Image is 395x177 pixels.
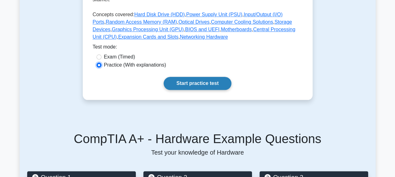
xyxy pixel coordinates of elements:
a: Graphics Processing Unit (GPU) [112,27,184,32]
div: Test mode: [93,43,303,53]
a: Expansion Cards and Slots [118,34,178,40]
a: Random Access Memory (RAM) [106,19,177,25]
a: Motherboards [221,27,252,32]
a: Hard Disk Drive (HDD) [134,12,185,17]
label: Exam (Timed) [104,53,135,61]
a: Computer Cooling Solutions [211,19,273,25]
p: Test your knowledge of Hardware [27,149,368,156]
a: BIOS and UEFI [185,27,220,32]
label: Practice (With explanations) [104,61,166,69]
p: Concepts covered: , , , , , , , , , , , , [93,11,303,43]
a: Storage Devices [93,19,292,32]
h5: CompTIA A+ - Hardware Example Questions [27,131,368,146]
a: Networking Hardware [180,34,228,40]
a: Power Supply Unit (PSU) [186,12,242,17]
a: Optical Drives [178,19,210,25]
a: Start practice test [164,77,231,90]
